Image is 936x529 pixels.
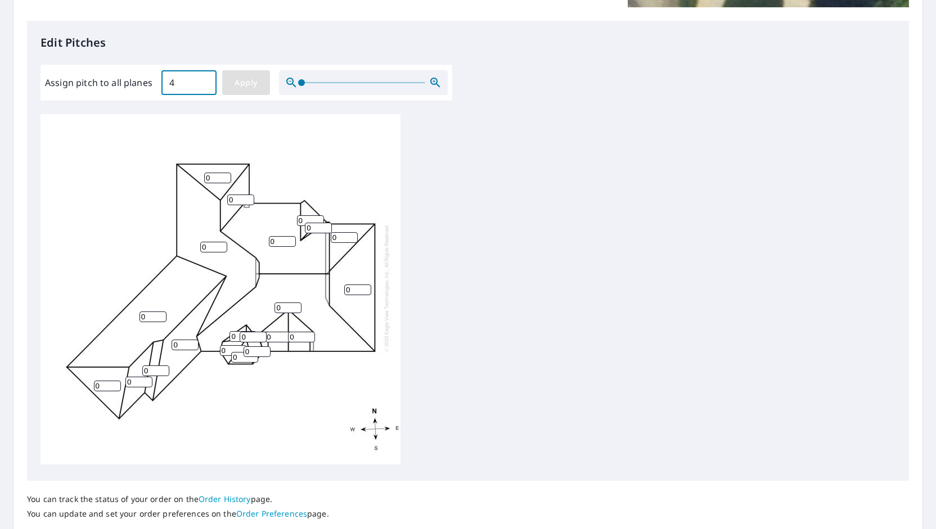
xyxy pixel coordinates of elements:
[236,508,307,519] a: Order Preferences
[222,70,270,95] button: Apply
[40,34,895,51] p: Edit Pitches
[199,494,251,504] a: Order History
[45,76,152,89] label: Assign pitch to all planes
[161,67,217,98] input: 00.0
[27,509,329,519] p: You can update and set your order preferences on the page.
[231,76,261,90] span: Apply
[27,494,329,504] p: You can track the status of your order on the page.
